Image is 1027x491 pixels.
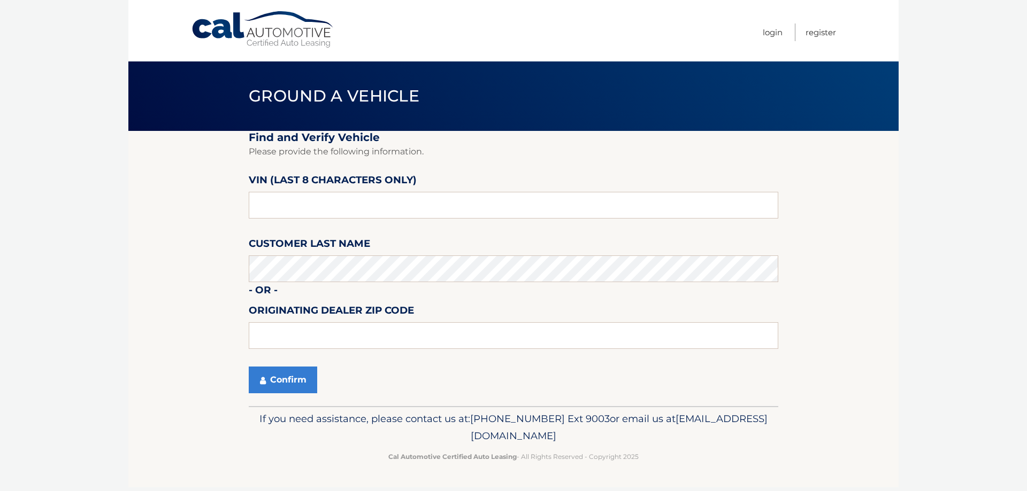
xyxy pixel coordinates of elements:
[470,412,610,425] span: [PHONE_NUMBER] Ext 9003
[806,24,836,41] a: Register
[191,11,335,49] a: Cal Automotive
[249,236,370,255] label: Customer Last Name
[249,282,278,302] label: - or -
[249,86,419,106] span: Ground a Vehicle
[763,24,783,41] a: Login
[256,410,771,445] p: If you need assistance, please contact us at: or email us at
[249,172,417,192] label: VIN (last 8 characters only)
[256,451,771,462] p: - All Rights Reserved - Copyright 2025
[249,302,414,322] label: Originating Dealer Zip Code
[249,144,778,159] p: Please provide the following information.
[249,131,778,144] h2: Find and Verify Vehicle
[388,453,517,461] strong: Cal Automotive Certified Auto Leasing
[249,367,317,393] button: Confirm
